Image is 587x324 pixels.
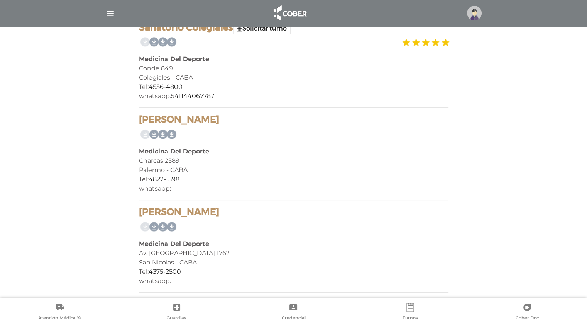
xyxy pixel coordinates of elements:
div: whatsapp: [139,92,448,101]
a: 4556-4800 [149,83,183,90]
a: Guardias [118,303,235,322]
div: San Nicolas - CABA [139,258,448,267]
span: Turnos [403,315,418,322]
img: Cober_menu-lines-white.svg [105,9,115,18]
a: 4822-1598 [149,176,179,183]
div: Tel: [139,82,448,92]
a: Solicitar turno [237,25,287,32]
h4: [PERSON_NAME] [139,114,448,125]
img: profile-placeholder.svg [467,6,482,20]
h4: [PERSON_NAME] [139,206,448,218]
div: Av. [GEOGRAPHIC_DATA] 1762 [139,249,448,258]
div: Tel: [139,267,448,276]
span: Atención Médica Ya [38,315,82,322]
div: whatsapp: [139,184,448,193]
a: 4375-2500 [149,268,181,275]
div: whatsapp: [139,276,448,286]
div: Palermo - CABA [139,165,448,175]
a: Cober Doc [469,303,585,322]
span: Cober Doc [516,315,539,322]
span: Guardias [167,315,186,322]
a: Atención Médica Ya [2,303,118,322]
b: Medicina Del Deporte [139,240,209,247]
div: Conde 849 [139,64,448,73]
a: Credencial [235,303,352,322]
span: Credencial [281,315,305,322]
b: Medicina Del Deporte [139,55,209,63]
h4: Sanatorio Colegiales [139,22,448,33]
div: Colegiales - CABA [139,73,448,82]
img: logo_cober_home-white.png [269,4,310,22]
a: Turnos [352,303,469,322]
img: estrellas_badge.png [401,34,450,51]
a: 541144067787 [171,92,214,100]
div: Tel: [139,175,448,184]
b: Medicina Del Deporte [139,148,209,155]
div: Charcas 2589 [139,156,448,165]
